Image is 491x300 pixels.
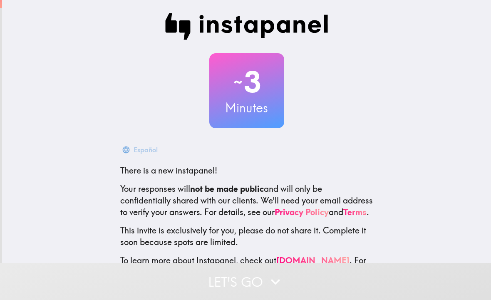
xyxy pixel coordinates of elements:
p: To learn more about Instapanel, check out . For questions or help, email us at . [120,255,373,290]
a: [DOMAIN_NAME] [276,255,350,265]
p: This invite is exclusively for you, please do not share it. Complete it soon because spots are li... [120,225,373,248]
a: Terms [343,207,367,217]
button: Español [120,141,161,158]
div: Español [134,144,158,156]
span: There is a new instapanel! [120,165,217,176]
b: not be made public [190,183,264,194]
img: Instapanel [165,13,328,40]
h2: 3 [209,65,284,99]
p: Your responses will and will only be confidentially shared with our clients. We'll need your emai... [120,183,373,218]
span: ~ [232,69,244,94]
h3: Minutes [209,99,284,117]
a: Privacy Policy [275,207,329,217]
